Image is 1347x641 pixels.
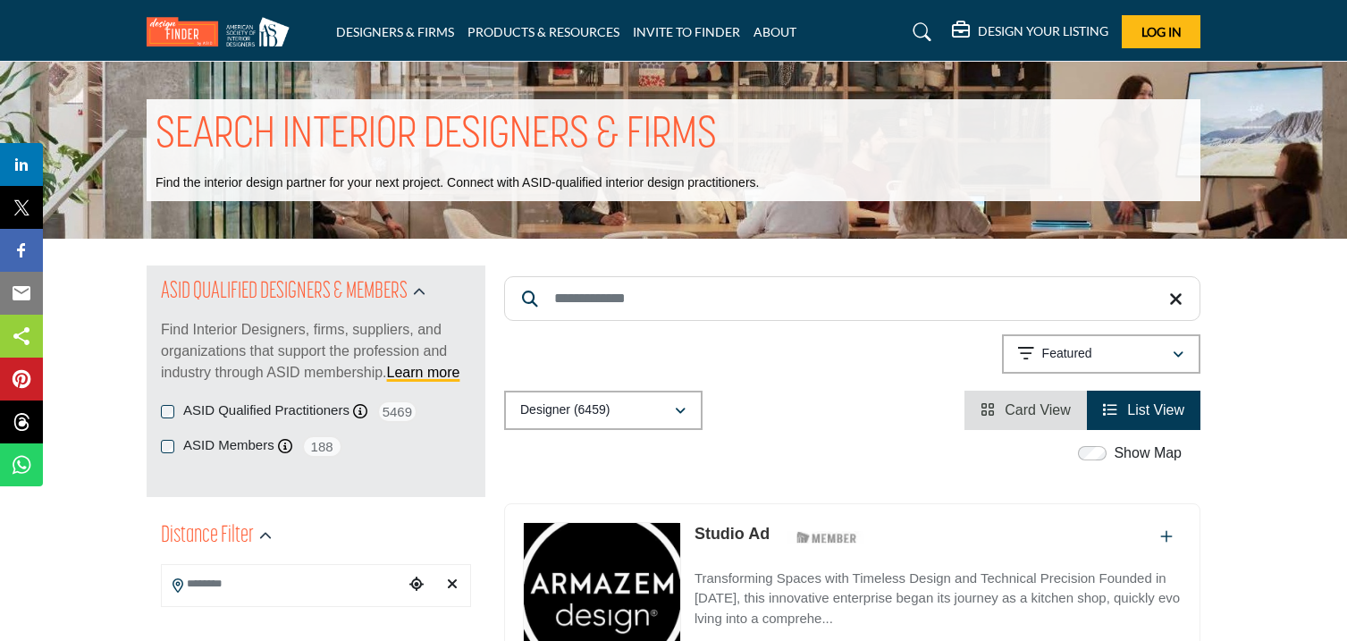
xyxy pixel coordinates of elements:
span: Card View [1005,402,1071,417]
button: Featured [1002,334,1200,374]
span: Log In [1141,24,1182,39]
a: Transforming Spaces with Timeless Design and Technical Precision Founded in [DATE], this innovati... [695,558,1182,629]
button: Log In [1122,15,1200,48]
p: Designer (6459) [520,401,610,419]
a: Search [896,18,943,46]
h5: DESIGN YOUR LISTING [978,23,1108,39]
input: ASID Qualified Practitioners checkbox [161,405,174,418]
li: List View [1087,391,1200,430]
p: Find Interior Designers, firms, suppliers, and organizations that support the profession and indu... [161,319,471,384]
p: Transforming Spaces with Timeless Design and Technical Precision Founded in [DATE], this innovati... [695,569,1182,629]
img: ASID Members Badge Icon [787,527,867,549]
label: Show Map [1114,443,1182,464]
input: ASID Members checkbox [161,440,174,453]
div: Clear search location [439,566,466,604]
span: 5469 [377,401,417,423]
a: INVITE TO FINDER [633,24,740,39]
li: Card View [964,391,1087,430]
a: Learn more [387,365,460,380]
input: Search Keyword [504,276,1200,321]
a: DESIGNERS & FIRMS [336,24,454,39]
h2: ASID QUALIFIED DESIGNERS & MEMBERS [161,276,408,308]
span: 188 [302,435,342,458]
span: List View [1127,402,1184,417]
p: Featured [1042,345,1092,363]
p: Find the interior design partner for your next project. Connect with ASID-qualified interior desi... [156,174,759,192]
a: ABOUT [753,24,796,39]
img: Site Logo [147,17,299,46]
a: View List [1103,402,1184,417]
label: ASID Members [183,435,274,456]
h2: Distance Filter [161,520,254,552]
a: Studio Ad [695,525,770,543]
div: Choose your current location [403,566,430,604]
p: Studio Ad [695,522,770,546]
a: PRODUCTS & RESOURCES [467,24,619,39]
a: View Card [981,402,1071,417]
h1: SEARCH INTERIOR DESIGNERS & FIRMS [156,108,717,164]
div: DESIGN YOUR LISTING [952,21,1108,43]
label: ASID Qualified Practitioners [183,401,349,421]
button: Designer (6459) [504,391,703,430]
a: Add To List [1160,529,1173,544]
input: Search Location [162,567,403,602]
